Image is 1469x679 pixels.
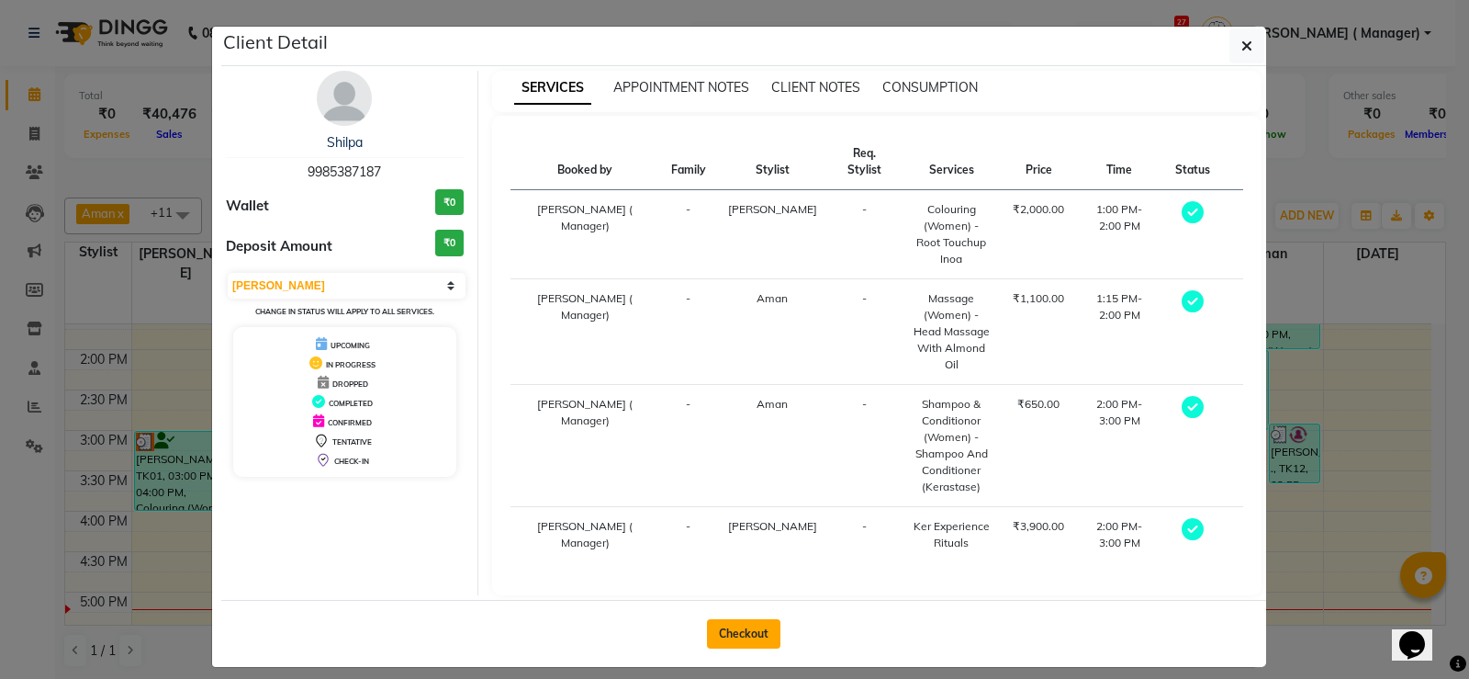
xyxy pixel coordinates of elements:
[327,134,363,151] a: Shilpa
[317,71,372,126] img: avatar
[660,507,717,563] td: -
[1013,518,1064,535] div: ₹3,900.00
[510,190,660,279] td: [PERSON_NAME] ( Manager)
[435,230,464,256] h3: ₹0
[660,134,717,190] th: Family
[707,619,780,649] button: Checkout
[226,196,269,217] span: Wallet
[1075,190,1164,279] td: 1:00 PM-2:00 PM
[1013,201,1064,218] div: ₹2,000.00
[435,189,464,216] h3: ₹0
[882,79,978,96] span: CONSUMPTION
[1392,605,1451,661] iframe: chat widget
[717,134,828,190] th: Stylist
[660,279,717,385] td: -
[332,379,368,389] span: DROPPED
[510,279,660,385] td: [PERSON_NAME] ( Manager)
[226,236,332,257] span: Deposit Amount
[828,190,902,279] td: -
[308,164,381,180] span: 9985387187
[660,385,717,507] td: -
[771,79,860,96] span: CLIENT NOTES
[913,201,991,267] div: Colouring (Women) - Root Touchup Inoa
[757,291,788,305] span: Aman
[510,385,660,507] td: [PERSON_NAME] ( Manager)
[1075,385,1164,507] td: 2:00 PM-3:00 PM
[828,134,902,190] th: Req. Stylist
[913,396,991,495] div: Shampoo & Conditionor (Women) - Shampoo And Conditioner (Kerastase)
[1164,134,1221,190] th: Status
[728,519,817,533] span: [PERSON_NAME]
[902,134,1002,190] th: Services
[613,79,749,96] span: APPOINTMENT NOTES
[255,307,434,316] small: Change in status will apply to all services.
[332,437,372,447] span: TENTATIVE
[1013,290,1064,307] div: ₹1,100.00
[828,279,902,385] td: -
[1013,396,1064,413] div: ₹650.00
[1002,134,1075,190] th: Price
[510,507,660,563] td: [PERSON_NAME] ( Manager)
[334,457,369,466] span: CHECK-IN
[514,72,591,105] span: SERVICES
[1075,134,1164,190] th: Time
[223,28,328,56] h5: Client Detail
[828,385,902,507] td: -
[326,360,376,369] span: IN PROGRESS
[913,290,991,373] div: Massage (Women) - Head Massage With Almond Oil
[913,518,991,551] div: Ker Experience Rituals
[728,202,817,216] span: [PERSON_NAME]
[757,397,788,411] span: Aman
[331,341,370,350] span: UPCOMING
[828,507,902,563] td: -
[328,418,372,427] span: CONFIRMED
[1075,279,1164,385] td: 1:15 PM-2:00 PM
[510,134,660,190] th: Booked by
[1075,507,1164,563] td: 2:00 PM-3:00 PM
[660,190,717,279] td: -
[329,399,373,408] span: COMPLETED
